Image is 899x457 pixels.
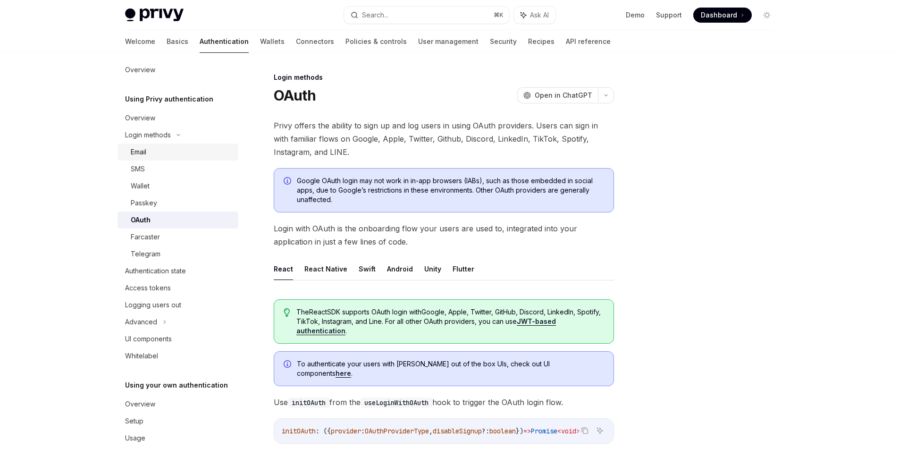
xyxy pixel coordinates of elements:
[125,380,228,391] h5: Using your own authentication
[131,231,160,243] div: Farcaster
[260,30,285,53] a: Wallets
[490,30,517,53] a: Security
[118,347,238,364] a: Whitelabel
[274,119,614,159] span: Privy offers the ability to sign up and log users in using OAuth providers. Users can sign in wit...
[131,146,146,158] div: Email
[362,9,388,21] div: Search...
[125,93,213,105] h5: Using Privy authentication
[626,10,645,20] a: Demo
[274,258,293,280] button: React
[361,398,432,408] code: useLoginWithOAuth
[759,8,774,23] button: Toggle dark mode
[125,398,155,410] div: Overview
[284,177,293,186] svg: Info
[361,427,365,435] span: :
[274,396,614,409] span: Use from the hook to trigger the OAuth login flow.
[274,87,316,104] h1: OAuth
[284,308,290,317] svg: Tip
[125,8,184,22] img: light logo
[336,369,351,378] a: here
[118,262,238,279] a: Authentication state
[528,30,555,53] a: Recipes
[530,10,549,20] span: Ask AI
[118,245,238,262] a: Telegram
[125,112,155,124] div: Overview
[656,10,682,20] a: Support
[535,91,592,100] span: Open in ChatGPT
[167,30,188,53] a: Basics
[517,87,598,103] button: Open in ChatGPT
[693,8,752,23] a: Dashboard
[345,30,407,53] a: Policies & controls
[118,430,238,447] a: Usage
[282,427,316,435] span: initOAuth
[118,110,238,127] a: Overview
[296,30,334,53] a: Connectors
[118,161,238,178] a: SMS
[118,413,238,430] a: Setup
[482,427,489,435] span: ?:
[131,163,145,175] div: SMS
[131,214,151,226] div: OAuth
[200,30,249,53] a: Authentication
[118,396,238,413] a: Overview
[118,228,238,245] a: Farcaster
[131,197,157,209] div: Passkey
[429,427,433,435] span: ,
[516,427,523,435] span: })
[274,73,614,82] div: Login methods
[118,212,238,228] a: OAuth
[125,299,181,311] div: Logging users out
[297,359,604,378] span: To authenticate your users with [PERSON_NAME] out of the box UIs, check out UI components .
[514,7,555,24] button: Ask AI
[131,248,160,260] div: Telegram
[304,258,347,280] button: React Native
[125,350,158,362] div: Whitelabel
[118,178,238,195] a: Wallet
[424,258,441,280] button: Unity
[125,64,155,76] div: Overview
[125,316,157,328] div: Advanced
[125,432,145,444] div: Usage
[523,427,531,435] span: =>
[118,279,238,296] a: Access tokens
[359,258,376,280] button: Swift
[331,427,361,435] span: provider
[125,265,186,277] div: Authentication state
[561,427,576,435] span: void
[125,333,172,345] div: UI components
[557,427,561,435] span: <
[125,30,155,53] a: Welcome
[125,282,171,294] div: Access tokens
[131,180,150,192] div: Wallet
[494,11,504,19] span: ⌘ K
[566,30,611,53] a: API reference
[118,330,238,347] a: UI components
[118,61,238,78] a: Overview
[125,415,143,427] div: Setup
[387,258,413,280] button: Android
[125,129,171,141] div: Login methods
[453,258,474,280] button: Flutter
[489,427,516,435] span: boolean
[579,424,591,437] button: Copy the contents from the code block
[344,7,509,24] button: Search...⌘K
[274,222,614,248] span: Login with OAuth is the onboarding flow your users are used to, integrated into your application ...
[118,195,238,212] a: Passkey
[365,427,429,435] span: OAuthProviderType
[433,427,482,435] span: disableSignup
[284,360,293,370] svg: Info
[297,176,604,204] span: Google OAuth login may not work in in-app browsers (IABs), such as those embedded in social apps,...
[701,10,737,20] span: Dashboard
[418,30,479,53] a: User management
[316,427,331,435] span: : ({
[531,427,557,435] span: Promise
[118,144,238,161] a: Email
[118,296,238,313] a: Logging users out
[576,427,580,435] span: >
[594,424,606,437] button: Ask AI
[296,307,604,336] span: The React SDK supports OAuth login with Google, Apple, Twitter, GitHub, Discord, LinkedIn, Spotif...
[288,398,329,408] code: initOAuth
